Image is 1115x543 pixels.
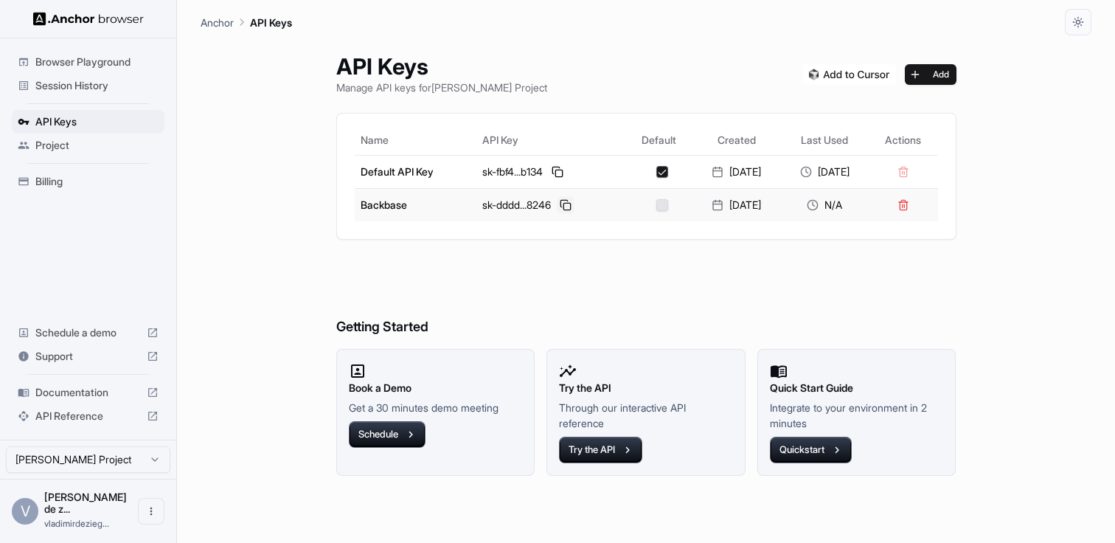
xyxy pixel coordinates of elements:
[12,110,164,134] div: API Keys
[349,421,425,448] button: Schedule
[138,498,164,525] button: Open menu
[35,174,159,189] span: Billing
[35,78,159,93] span: Session History
[12,74,164,97] div: Session History
[781,125,869,155] th: Last Used
[698,165,774,179] div: [DATE]
[787,198,863,212] div: N/A
[355,155,476,188] td: Default API Key
[770,380,944,396] h2: Quick Start Guide
[559,437,642,463] button: Try the API
[35,55,159,69] span: Browser Playground
[12,498,38,525] div: V
[336,257,956,338] h6: Getting Started
[476,125,626,155] th: API Key
[698,198,774,212] div: [DATE]
[35,325,141,340] span: Schedule a demo
[770,400,944,431] p: Integrate to your environment in 2 minutes
[12,50,164,74] div: Browser Playground
[549,163,566,181] button: Copy API key
[559,400,733,431] p: Through our interactive API reference
[44,518,109,529] span: vladimirdeziegler@gmail.com
[35,409,141,423] span: API Reference
[33,12,144,26] img: Anchor Logo
[905,64,956,85] button: Add
[869,125,938,155] th: Actions
[355,125,476,155] th: Name
[12,404,164,428] div: API Reference
[626,125,693,155] th: Default
[35,114,159,129] span: API Keys
[355,188,476,221] td: Backbase
[12,381,164,404] div: Documentation
[349,400,523,415] p: Get a 30 minutes demo meeting
[803,64,896,85] img: Add anchorbrowser MCP server to Cursor
[201,15,234,30] p: Anchor
[12,134,164,157] div: Project
[44,491,127,515] span: Vladimir de ziegler
[12,345,164,368] div: Support
[336,80,547,95] p: Manage API keys for [PERSON_NAME] Project
[12,321,164,345] div: Schedule a demo
[482,196,620,214] div: sk-dddd...8246
[35,349,141,364] span: Support
[557,196,574,214] button: Copy API key
[482,163,620,181] div: sk-fbf4...b134
[35,138,159,153] span: Project
[35,385,141,400] span: Documentation
[349,380,523,396] h2: Book a Demo
[770,437,852,463] button: Quickstart
[250,15,292,30] p: API Keys
[336,53,547,80] h1: API Keys
[692,125,780,155] th: Created
[12,170,164,193] div: Billing
[201,14,292,30] nav: breadcrumb
[559,380,733,396] h2: Try the API
[787,165,863,179] div: [DATE]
